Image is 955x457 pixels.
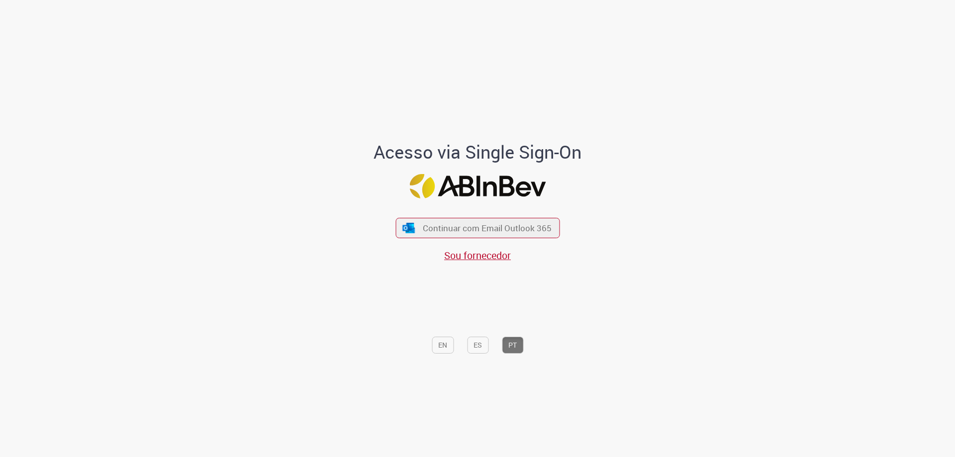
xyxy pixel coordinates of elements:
button: EN [432,337,454,354]
img: Logo ABInBev [409,174,546,198]
span: Continuar com Email Outlook 365 [423,222,552,234]
h1: Acesso via Single Sign-On [340,142,616,162]
img: ícone Azure/Microsoft 360 [402,223,416,233]
button: ES [467,337,488,354]
button: ícone Azure/Microsoft 360 Continuar com Email Outlook 365 [395,218,560,238]
button: PT [502,337,523,354]
a: Sou fornecedor [444,249,511,262]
